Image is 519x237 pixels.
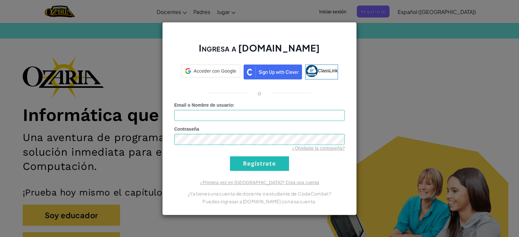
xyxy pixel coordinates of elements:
[292,146,345,151] a: ¿Olvidaste la contraseña?
[174,190,345,197] p: ¿Ya tienes una cuenta de docente o estudiante de CodeCombat?
[306,65,318,77] img: classlink-logo-small.png
[174,126,199,132] span: Contraseña
[174,102,233,108] span: Email o Nombre de usuario
[244,65,302,79] img: clever_sso_button@2x.png
[200,180,319,185] a: ¿Primera vez en [GEOGRAPHIC_DATA]? Crea una cuenta
[181,65,240,79] a: Acceder con Google
[174,42,345,61] h2: Ingresa a [DOMAIN_NAME]
[258,89,261,97] p: o
[230,156,289,171] input: Regístrate
[174,102,235,108] label: :
[181,65,240,77] div: Acceder con Google
[174,197,345,205] p: Puedes ingresar a [DOMAIN_NAME] con esa cuenta.
[194,68,236,74] span: Acceder con Google
[318,68,338,73] span: ClassLink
